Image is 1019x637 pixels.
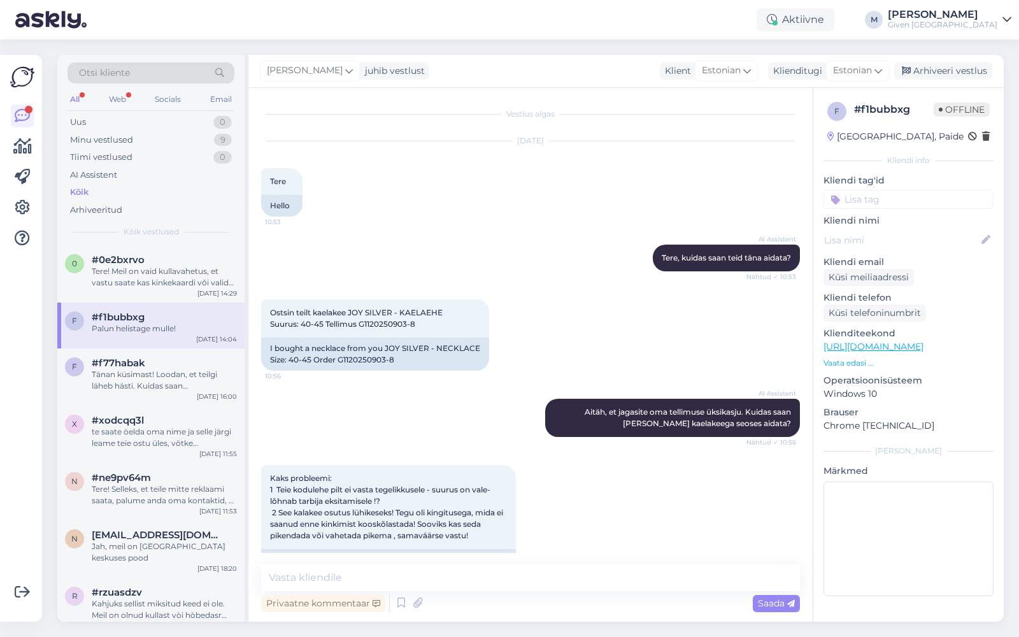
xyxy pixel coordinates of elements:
div: Kliendi info [823,155,994,166]
p: Vaata edasi ... [823,357,994,369]
div: [PERSON_NAME] [888,10,997,20]
span: 10:56 [265,371,313,381]
div: 9 [214,134,232,147]
p: Klienditeekond [823,327,994,340]
div: Aktiivne [757,8,834,31]
span: Nähtud ✓ 10:53 [746,272,796,282]
span: Ostsin teilt kaelakee JOY SILVER - KAELAEHE Suurus: 40-45 Tellimus G1120250903-8 [270,308,443,329]
div: Palun helistage mulle! [92,323,237,334]
div: Socials [152,91,183,108]
span: Tere [270,176,286,186]
div: [DATE] 16:00 [197,392,237,401]
div: Tere! Selleks, et teile mitte reklaami saata, palume anda oma kontaktid, et teaksime kelle numbri... [92,483,237,506]
div: [DATE] 11:53 [199,506,237,516]
div: Privaatne kommentaar [261,595,385,612]
div: I bought a necklace from you JOY SILVER - NECKLACE Size: 40-45 Order G1120250903-8 [261,338,489,371]
div: Two problems: 1 The picture on your website does not correspond to reality - the size is wrong - ... [261,549,516,628]
div: [DATE] 11:55 [199,449,237,459]
span: Tere, kuidas saan teid täna aidata? [662,253,791,262]
input: Lisa nimi [824,233,979,247]
div: Kahjuks sellist miksitud keed ei ole. Meil on olnud kullast vòi hòbedasr vaid mumudega [92,598,237,621]
span: Kõik vestlused [124,226,179,238]
span: Nähtud ✓ 10:56 [746,438,796,447]
span: #f1bubbxg [92,311,145,323]
span: f [834,106,839,116]
div: [DATE] [261,135,800,147]
div: Küsi meiliaadressi [823,269,914,286]
div: [DATE] 14:29 [197,289,237,298]
div: M [865,11,883,29]
span: nsheiko50@gmail.com [92,529,224,541]
p: Brauser [823,406,994,419]
p: Windows 10 [823,387,994,401]
div: Given [GEOGRAPHIC_DATA] [888,20,997,30]
div: Klienditugi [768,64,822,78]
p: Kliendi email [823,255,994,269]
div: Jah, meil on [GEOGRAPHIC_DATA] keskuses pood [92,541,237,564]
div: Vestlus algas [261,108,800,120]
p: Kliendi telefon [823,291,994,304]
a: [URL][DOMAIN_NAME] [823,341,923,352]
span: Aitäh, et jagasite oma tellimuse üksikasju. Kuidas saan [PERSON_NAME] kaelakeega seoses aidata? [585,407,793,428]
div: te saate öelda oma nime ja selle järgi leame teie ostu üles, võtke [PERSON_NAME] ka hinnasilt, ku... [92,426,237,449]
div: Klient [660,64,691,78]
div: Email [208,91,234,108]
div: [DATE] 18:20 [197,564,237,573]
p: Operatsioonisüsteem [823,374,994,387]
img: Askly Logo [10,65,34,89]
div: Arhiveeri vestlus [894,62,992,80]
div: 0 [213,116,232,129]
div: 0 [213,151,232,164]
div: AI Assistent [70,169,117,182]
span: #xodcqq3l [92,415,144,426]
span: #ne9pv64m [92,472,151,483]
span: #0e2bxrvo [92,254,145,266]
div: Minu vestlused [70,134,133,147]
span: Otsi kliente [79,66,130,80]
span: Estonian [833,64,872,78]
div: Tere! Meil on vaid kullavahetus, et vastu saate kas kinkekaardi või valida uued ehted [92,266,237,289]
div: Arhiveeritud [70,204,122,217]
div: Uus [70,116,86,129]
div: All [68,91,82,108]
input: Lisa tag [823,190,994,209]
span: Estonian [702,64,741,78]
span: f [72,316,77,326]
div: [GEOGRAPHIC_DATA], Paide [827,130,964,143]
span: x [72,419,77,429]
p: Kliendi tag'id [823,174,994,187]
span: n [71,534,78,543]
div: [PERSON_NAME] [823,445,994,457]
div: [DATE] 14:53 [197,621,237,631]
span: [PERSON_NAME] [267,64,343,78]
span: Kaks probleemi: 1 Teie kodulehe pilt ei vasta tegelikkusele - suurus on vale- lõhnab tarbija eksi... [270,473,505,540]
p: Märkmed [823,464,994,478]
div: Tänan küsimast! Loodan, et teilgi läheb hästi. Kuidas saan [PERSON_NAME] meie teenustega aidata? [92,369,237,392]
span: n [71,476,78,486]
span: #rzuasdzv [92,587,142,598]
div: # f1bubbxg [854,102,934,117]
span: 0 [72,259,77,268]
span: 10:53 [265,217,313,227]
a: [PERSON_NAME]Given [GEOGRAPHIC_DATA] [888,10,1011,30]
span: f [72,362,77,371]
p: Chrome [TECHNICAL_ID] [823,419,994,433]
div: Web [106,91,129,108]
div: [DATE] 14:04 [196,334,237,344]
div: Kõik [70,186,89,199]
div: Tiimi vestlused [70,151,132,164]
span: AI Assistent [748,389,796,398]
span: #f77habak [92,357,145,369]
span: Offline [934,103,990,117]
span: AI Assistent [748,234,796,244]
div: Hello [261,195,303,217]
p: Kliendi nimi [823,214,994,227]
span: Saada [758,598,795,609]
div: juhib vestlust [360,64,425,78]
span: r [72,591,78,601]
div: Küsi telefoninumbrit [823,304,926,322]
